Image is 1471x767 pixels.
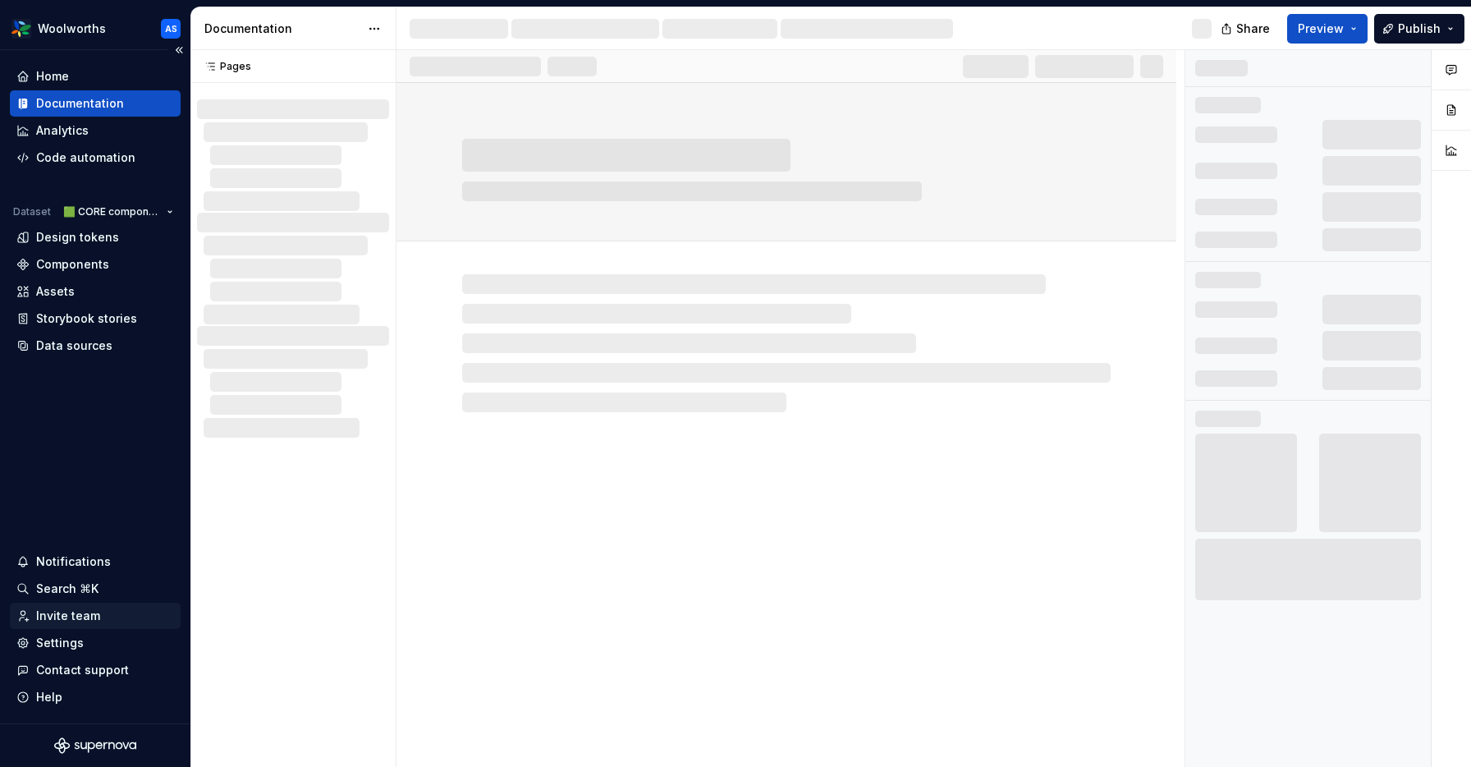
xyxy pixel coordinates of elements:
[10,63,181,90] a: Home
[36,662,129,678] div: Contact support
[10,603,181,629] a: Invite team
[54,737,136,754] svg: Supernova Logo
[11,19,31,39] img: 551ca721-6c59-42a7-accd-e26345b0b9d6.png
[36,338,112,354] div: Data sources
[204,21,360,37] div: Documentation
[36,68,69,85] div: Home
[10,657,181,683] button: Contact support
[1212,14,1281,44] button: Share
[56,200,181,223] button: 🟩 CORE components
[1287,14,1368,44] button: Preview
[36,608,100,624] div: Invite team
[36,283,75,300] div: Assets
[1298,21,1344,37] span: Preview
[36,95,124,112] div: Documentation
[63,205,160,218] span: 🟩 CORE components
[36,229,119,246] div: Design tokens
[10,251,181,278] a: Components
[165,22,177,35] div: AS
[10,305,181,332] a: Storybook stories
[10,576,181,602] button: Search ⌘K
[36,149,135,166] div: Code automation
[36,122,89,139] div: Analytics
[10,145,181,171] a: Code automation
[36,689,62,705] div: Help
[36,581,99,597] div: Search ⌘K
[36,310,137,327] div: Storybook stories
[10,224,181,250] a: Design tokens
[10,630,181,656] a: Settings
[36,256,109,273] div: Components
[10,90,181,117] a: Documentation
[36,553,111,570] div: Notifications
[10,684,181,710] button: Help
[10,333,181,359] a: Data sources
[10,549,181,575] button: Notifications
[1236,21,1270,37] span: Share
[197,60,251,73] div: Pages
[10,117,181,144] a: Analytics
[36,635,84,651] div: Settings
[38,21,106,37] div: Woolworths
[10,278,181,305] a: Assets
[167,39,190,62] button: Collapse sidebar
[1398,21,1441,37] span: Publish
[1374,14,1464,44] button: Publish
[13,205,51,218] div: Dataset
[3,11,187,46] button: WoolworthsAS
